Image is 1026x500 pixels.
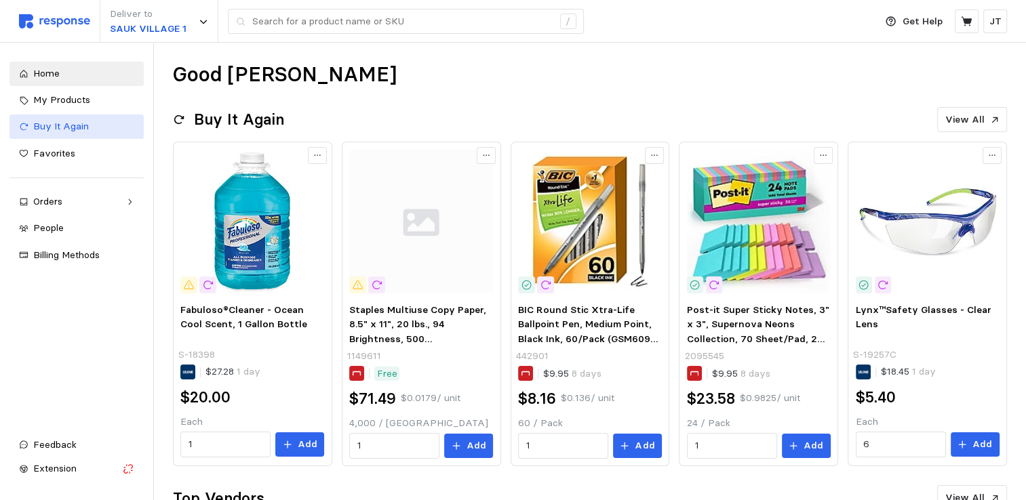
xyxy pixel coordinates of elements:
img: 452A6108-45E7-4047-B9C0874D166A5611_sc7 [687,150,831,293]
span: Billing Methods [33,249,100,261]
p: Add [467,438,486,453]
img: S-19257C [856,150,1000,293]
span: Lynx™Safety Glasses - Clear Lens [856,304,991,331]
p: Deliver to [110,7,186,22]
p: $9.95 [712,367,770,381]
h2: $8.16 [518,388,556,409]
button: JT [983,9,1007,33]
p: Add [298,437,317,452]
img: svg%3e [349,150,493,293]
button: Add [444,434,493,458]
p: 24 / Pack [687,416,831,431]
a: Buy It Again [9,114,144,139]
span: BIC Round Stic Xtra-Life Ballpoint Pen, Medium Point, Black Ink, 60/Pack (GSM609-BLK) [518,304,658,360]
button: Feedback [9,433,144,457]
h2: $71.49 [349,388,396,409]
p: Each [856,415,1000,430]
span: 1 day [909,365,936,377]
p: Add [804,438,823,453]
p: 4,000 / [GEOGRAPHIC_DATA] [349,416,493,431]
span: People [33,222,64,234]
span: Extension [33,462,77,474]
img: S-18398_US [180,150,324,293]
p: Get Help [903,14,943,29]
span: Fabuloso®Cleaner - Ocean Cool Scent, 1 Gallon Bottle [180,304,307,331]
span: Feedback [33,438,77,451]
p: 60 / Pack [518,416,662,431]
span: My Products [33,93,90,106]
input: Qty [357,434,432,458]
p: View All [945,112,985,127]
button: Add [951,432,1000,457]
p: Free [377,367,397,381]
p: JT [989,14,1002,29]
p: 1149611 [347,349,381,364]
p: Add [972,437,992,452]
p: SAUK VILLAGE 1 [110,22,186,37]
p: 442901 [516,349,549,364]
p: S-19257C [853,348,896,362]
p: $0.9825 / unit [740,391,800,406]
p: $0.0179 / unit [401,391,460,406]
a: My Products [9,88,144,112]
span: Favorites [33,147,75,159]
h1: Good [PERSON_NAME] [173,62,397,88]
img: 75AD9461-72AB-498F-8E37A437A83E2779_sc7 [518,150,662,293]
span: Buy It Again [33,120,89,132]
p: $9.95 [543,367,601,381]
p: $18.45 [881,364,936,379]
input: Qty [526,434,601,458]
h2: $5.40 [856,387,896,408]
a: Billing Methods [9,243,144,268]
img: svg%3e [19,14,90,28]
button: Add [275,432,324,457]
p: $27.28 [205,364,260,379]
input: Qty [189,432,263,457]
p: Each [180,415,324,430]
button: Get Help [877,9,951,35]
p: Add [635,438,654,453]
span: 8 days [738,367,770,379]
h2: $20.00 [180,387,231,408]
input: Qty [863,432,938,457]
span: 1 day [234,365,260,377]
h2: $23.58 [687,388,735,409]
p: $0.136 / unit [561,391,614,406]
h2: Buy It Again [194,109,284,130]
div: Orders [33,194,120,209]
span: Post-it Super Sticky Notes, 3" x 3", Supernova Neons Collection, 70 Sheet/Pad, 24 Pads/Pack (654-... [687,304,829,360]
input: Search for a product name or SKU [252,9,553,34]
a: Home [9,62,144,86]
button: Add [613,434,662,458]
div: / [560,14,576,30]
span: Staples Multiuse Copy Paper, 8.5" x 11", 20 lbs., 94 Brightness, 500 Sheets/[PERSON_NAME], 8 [PER... [349,304,486,389]
p: S-18398 [178,348,215,362]
a: Orders [9,190,144,214]
a: Favorites [9,142,144,166]
button: View All [937,107,1007,133]
a: People [9,216,144,241]
input: Qty [694,434,769,458]
span: Home [33,67,60,79]
button: Extension [9,457,144,481]
p: 2095545 [684,349,724,364]
button: Add [782,434,831,458]
span: 8 days [569,367,601,379]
